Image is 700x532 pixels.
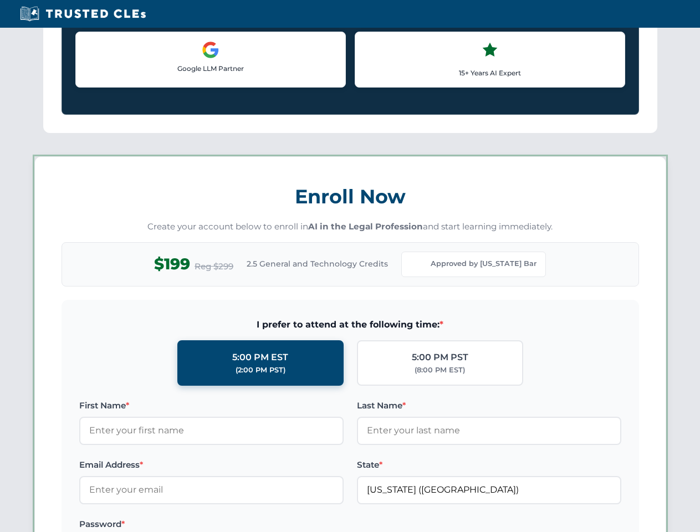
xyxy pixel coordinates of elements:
[62,179,639,214] h3: Enroll Now
[411,257,426,272] img: Florida Bar
[364,68,616,78] p: 15+ Years AI Expert
[79,417,344,444] input: Enter your first name
[79,518,344,531] label: Password
[357,476,621,504] input: Florida (FL)
[232,350,288,365] div: 5:00 PM EST
[79,318,621,332] span: I prefer to attend at the following time:
[357,458,621,472] label: State
[17,6,149,22] img: Trusted CLEs
[202,41,219,59] img: Google
[412,350,468,365] div: 5:00 PM PST
[236,365,285,376] div: (2:00 PM PST)
[357,399,621,412] label: Last Name
[247,258,388,270] span: 2.5 General and Technology Credits
[154,252,190,277] span: $199
[79,399,344,412] label: First Name
[415,365,465,376] div: (8:00 PM EST)
[85,63,336,74] p: Google LLM Partner
[357,417,621,444] input: Enter your last name
[79,458,344,472] label: Email Address
[195,260,233,273] span: Reg $299
[79,476,344,504] input: Enter your email
[62,221,639,233] p: Create your account below to enroll in and start learning immediately.
[308,221,423,232] strong: AI in the Legal Profession
[431,258,537,269] span: Approved by [US_STATE] Bar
